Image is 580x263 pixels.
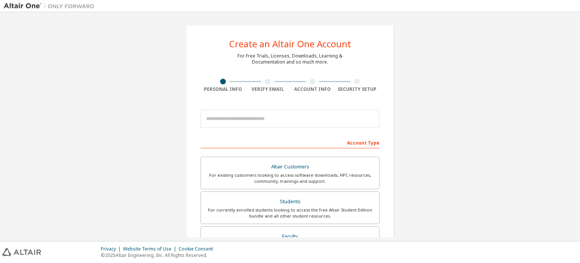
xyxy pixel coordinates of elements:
div: Students [205,196,375,207]
div: Account Type [201,136,379,148]
div: Altair Customers [205,162,375,172]
img: Altair One [4,2,98,10]
div: Website Terms of Use [123,246,179,252]
div: For Free Trials, Licenses, Downloads, Learning & Documentation and so much more. [238,53,342,65]
img: altair_logo.svg [2,248,41,256]
div: Privacy [101,246,123,252]
div: Verify Email [245,86,290,92]
div: Personal Info [201,86,245,92]
p: © 2025 Altair Engineering, Inc. All Rights Reserved. [101,252,217,258]
div: For existing customers looking to access software downloads, HPC resources, community, trainings ... [205,172,375,184]
div: Security Setup [335,86,380,92]
div: Create an Altair One Account [229,39,351,48]
div: Account Info [290,86,335,92]
div: Faculty [205,231,375,242]
div: For currently enrolled students looking to access the free Altair Student Edition bundle and all ... [205,207,375,219]
div: Cookie Consent [179,246,217,252]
